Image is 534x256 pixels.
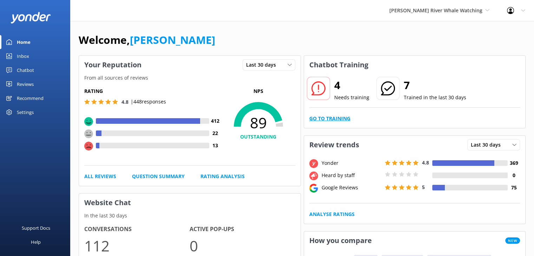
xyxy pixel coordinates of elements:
[121,99,128,105] span: 4.8
[222,133,295,141] h4: OUTSTANDING
[505,237,520,244] span: New
[17,77,34,91] div: Reviews
[309,210,355,218] a: Analyse Ratings
[79,32,215,48] h1: Welcome,
[84,87,222,95] h5: Rating
[508,184,520,191] h4: 75
[209,117,222,125] h4: 412
[84,225,190,234] h4: Conversations
[11,12,51,23] img: yonder-white-logo.png
[79,212,301,220] p: In the last 30 days
[246,61,280,69] span: Last 30 days
[320,184,383,191] div: Google Reviews
[17,63,34,77] div: Chatbot
[508,171,520,179] h4: 0
[320,171,383,179] div: Heard by staff
[190,225,295,234] h4: Active Pop-ups
[389,7,482,14] span: [PERSON_NAME] River Whale Watching
[304,136,364,154] h3: Review trends
[334,77,369,94] h2: 4
[304,56,374,74] h3: Chatbot Training
[404,94,466,101] p: Trained in the last 30 days
[132,173,185,180] a: Question Summary
[209,129,222,137] h4: 22
[209,142,222,149] h4: 13
[320,159,383,167] div: Yonder
[130,33,215,47] a: [PERSON_NAME]
[17,105,34,119] div: Settings
[79,74,301,82] p: From all sources of reviews
[508,159,520,167] h4: 369
[304,231,377,250] h3: How you compare
[131,98,166,106] p: | 448 responses
[22,221,50,235] div: Support Docs
[17,49,29,63] div: Inbox
[422,159,429,166] span: 4.8
[334,94,369,101] p: Needs training
[222,114,295,132] span: 89
[17,35,31,49] div: Home
[404,77,466,94] h2: 7
[31,235,41,249] div: Help
[200,173,245,180] a: Rating Analysis
[471,141,505,149] span: Last 30 days
[79,56,147,74] h3: Your Reputation
[84,173,116,180] a: All Reviews
[309,115,350,122] a: Go to Training
[17,91,44,105] div: Recommend
[422,184,425,190] span: 5
[222,87,295,95] p: NPS
[79,194,301,212] h3: Website Chat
